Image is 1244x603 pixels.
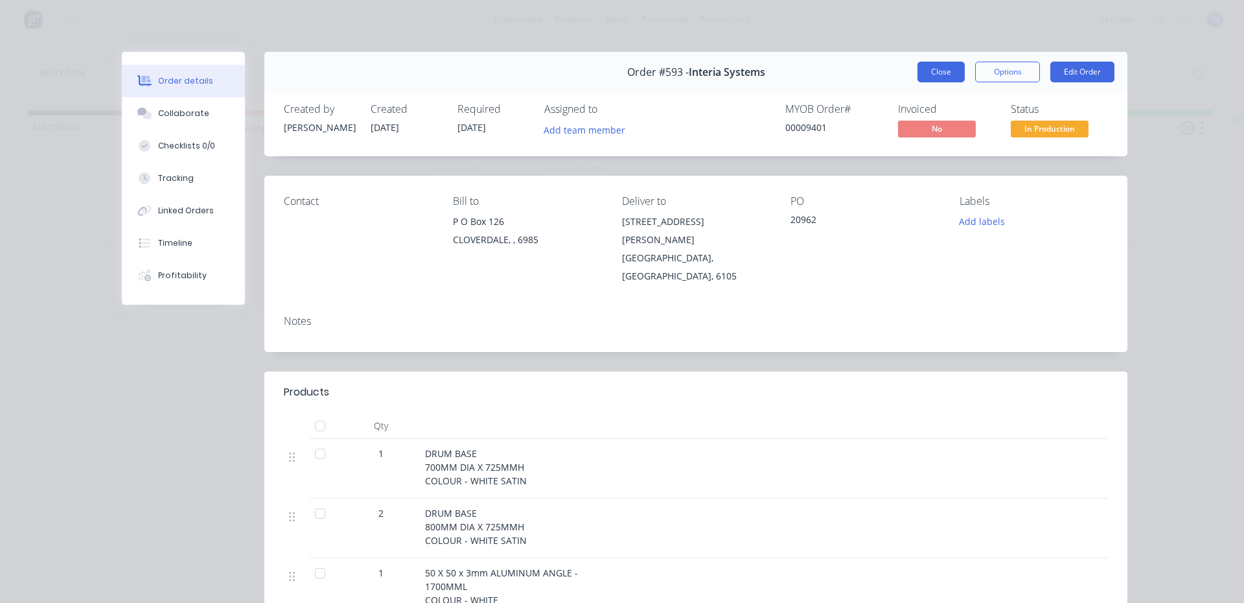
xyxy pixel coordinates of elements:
span: DRUM BASE 700MM DIA X 725MMH COLOUR - WHITE SATIN [425,447,527,487]
div: [GEOGRAPHIC_DATA], [GEOGRAPHIC_DATA], 6105 [622,249,770,285]
div: Invoiced [898,103,995,115]
button: Tracking [122,162,245,195]
div: Linked Orders [158,205,214,217]
div: Products [284,384,329,400]
div: Profitability [158,270,207,281]
div: Qty [342,413,420,439]
div: Labels [960,195,1108,207]
button: Linked Orders [122,195,245,227]
div: [STREET_ADDRESS][PERSON_NAME] [622,213,770,249]
span: 2 [378,506,384,520]
button: Timeline [122,227,245,259]
span: 1 [378,447,384,460]
div: Required [457,103,529,115]
button: Order details [122,65,245,97]
button: In Production [1011,121,1088,140]
span: [DATE] [371,121,399,134]
span: DRUM BASE 800MM DIA X 725MMH COLOUR - WHITE SATIN [425,507,527,547]
span: 1 [378,566,384,580]
div: PO [790,195,939,207]
div: CLOVERDALE, , 6985 [453,231,601,249]
div: P O Box 126CLOVERDALE, , 6985 [453,213,601,254]
div: Timeline [158,237,192,249]
span: Interia Systems [689,66,765,78]
button: Options [975,62,1040,82]
div: 00009401 [785,121,882,134]
button: Checklists 0/0 [122,130,245,162]
button: Add labels [952,213,1012,230]
span: In Production [1011,121,1088,137]
div: P O Box 126 [453,213,601,231]
div: Deliver to [622,195,770,207]
div: [PERSON_NAME] [284,121,355,134]
div: Assigned to [544,103,674,115]
button: Close [917,62,965,82]
span: No [898,121,976,137]
div: Created by [284,103,355,115]
span: [DATE] [457,121,486,134]
span: Order #593 - [627,66,689,78]
div: [STREET_ADDRESS][PERSON_NAME][GEOGRAPHIC_DATA], [GEOGRAPHIC_DATA], 6105 [622,213,770,285]
button: Collaborate [122,97,245,130]
div: Tracking [158,172,194,184]
div: Bill to [453,195,601,207]
div: 20962 [790,213,939,231]
button: Edit Order [1050,62,1114,82]
div: Order details [158,75,213,87]
div: Contact [284,195,432,207]
div: Notes [284,315,1108,327]
div: Created [371,103,442,115]
div: Collaborate [158,108,209,119]
div: MYOB Order # [785,103,882,115]
button: Add team member [537,121,632,138]
div: Checklists 0/0 [158,140,215,152]
div: Status [1011,103,1108,115]
button: Profitability [122,259,245,292]
button: Add team member [544,121,632,138]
